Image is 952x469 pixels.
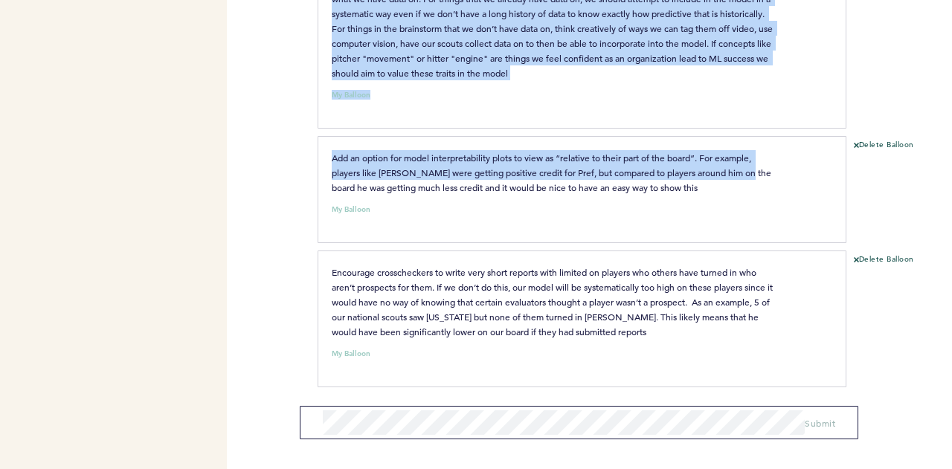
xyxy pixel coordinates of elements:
span: Encourage crosscheckers to write very short reports with limited on players who others have turne... [332,266,775,337]
button: Delete Balloon [854,254,914,266]
span: Add an option for model interpretability plots to view as “relative to their part of the board”. ... [332,152,773,193]
small: My Balloon [332,91,370,99]
button: Delete Balloon [854,140,914,152]
span: Submit [805,417,835,429]
small: My Balloon [332,350,370,358]
button: Submit [805,415,835,430]
small: My Balloon [332,206,370,213]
